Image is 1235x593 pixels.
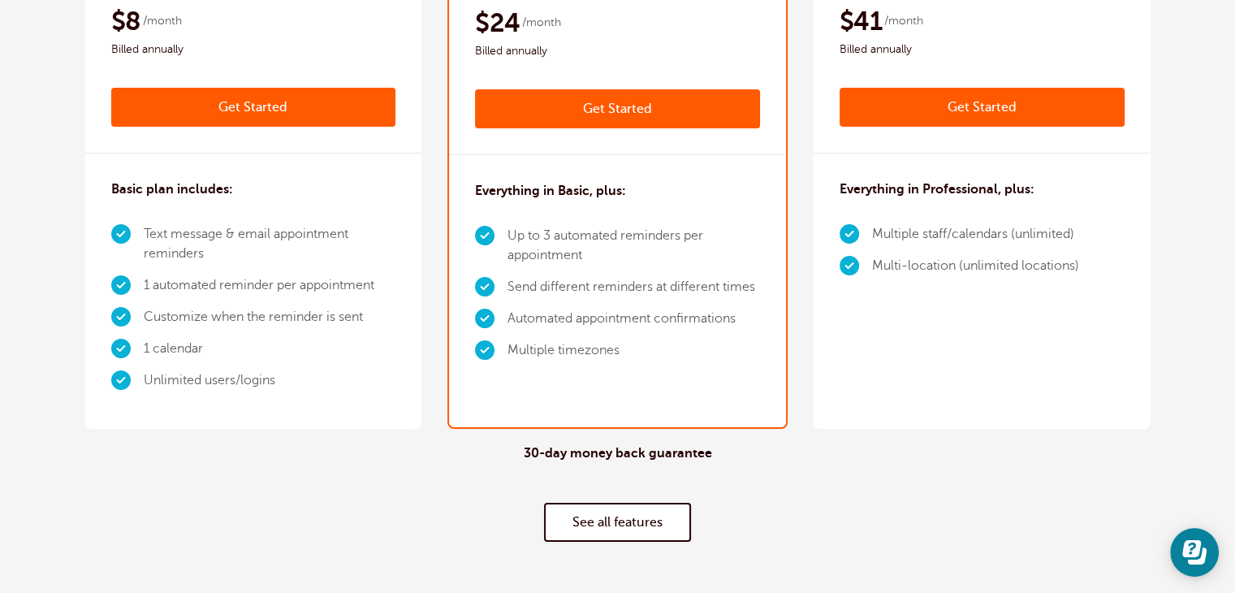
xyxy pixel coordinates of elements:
span: Billed annually [840,40,1125,59]
span: /month [522,13,561,32]
span: $41 [840,5,882,37]
li: Multiple timezones [507,335,760,366]
li: Unlimited users/logins [144,365,396,396]
iframe: Resource center [1170,528,1219,577]
span: $24 [475,6,520,39]
li: Up to 3 automated reminders per appointment [507,220,760,271]
a: Get Started [840,88,1125,127]
li: 1 automated reminder per appointment [144,270,396,301]
span: $8 [111,5,141,37]
a: Get Started [111,88,396,127]
h3: Basic plan includes: [111,180,233,199]
a: Get Started [475,89,760,128]
li: Multiple staff/calendars (unlimited) [872,219,1079,250]
h4: 30-day money back guarantee [524,446,712,461]
li: Multi-location (unlimited locations) [872,250,1079,282]
span: Billed annually [475,41,760,61]
li: Text message & email appointment reminders [144,219,396,270]
li: Send different reminders at different times [507,271,760,303]
a: See all features [544,503,691,542]
span: /month [143,11,182,31]
h3: Everything in Professional, plus: [840,180,1034,199]
li: 1 calendar [144,333,396,365]
li: Customize when the reminder is sent [144,301,396,333]
li: Automated appointment confirmations [507,303,760,335]
h3: Everything in Basic, plus: [475,181,626,201]
span: /month [884,11,923,31]
span: Billed annually [111,40,396,59]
